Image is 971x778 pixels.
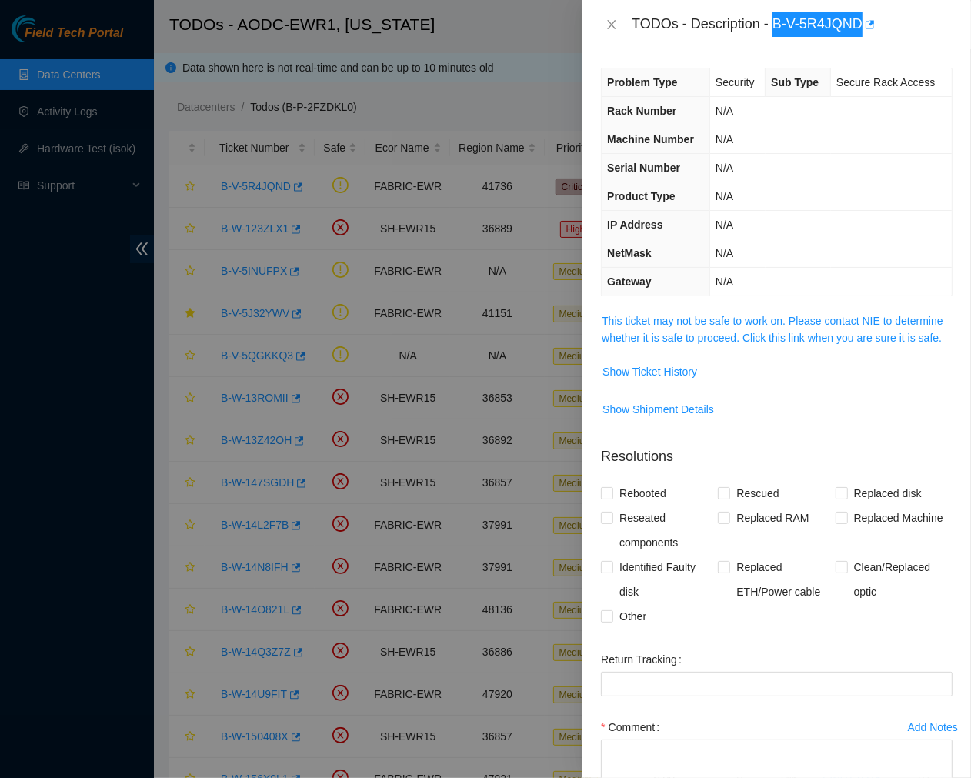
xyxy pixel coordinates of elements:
span: Gateway [607,275,652,288]
span: Security [716,76,755,88]
span: Rack Number [607,105,676,117]
label: Comment [601,715,666,740]
span: Machine Number [607,133,694,145]
button: Close [601,18,622,32]
span: NetMask [607,247,652,259]
span: Replaced Machine [848,506,949,530]
span: N/A [716,162,733,174]
span: Rescued [730,481,785,506]
button: Add Notes [907,715,959,740]
div: Add Notes [908,722,958,733]
span: Replaced RAM [730,506,815,530]
span: Identified Faulty disk [613,555,718,604]
span: Rebooted [613,481,672,506]
span: Show Shipment Details [602,401,714,418]
span: Problem Type [607,76,678,88]
input: Return Tracking [601,672,953,696]
span: N/A [716,275,733,288]
button: Show Ticket History [602,359,698,384]
span: IP Address [607,219,662,231]
button: Show Shipment Details [602,397,715,422]
span: Clean/Replaced optic [848,555,953,604]
span: Secure Rack Access [836,76,935,88]
span: Replaced disk [848,481,928,506]
a: This ticket may not be safe to work on. Please contact NIE to determine whether it is safe to pro... [602,315,943,344]
span: close [606,18,618,31]
span: Product Type [607,190,675,202]
span: N/A [716,247,733,259]
div: TODOs - Description - B-V-5R4JQND [632,12,953,37]
p: Resolutions [601,434,953,467]
span: Reseated components [613,506,718,555]
span: N/A [716,190,733,202]
label: Return Tracking [601,647,688,672]
span: N/A [716,133,733,145]
span: Serial Number [607,162,680,174]
span: Show Ticket History [602,363,697,380]
span: N/A [716,219,733,231]
span: N/A [716,105,733,117]
span: Sub Type [771,76,819,88]
span: Replaced ETH/Power cable [730,555,835,604]
span: Other [613,604,652,629]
